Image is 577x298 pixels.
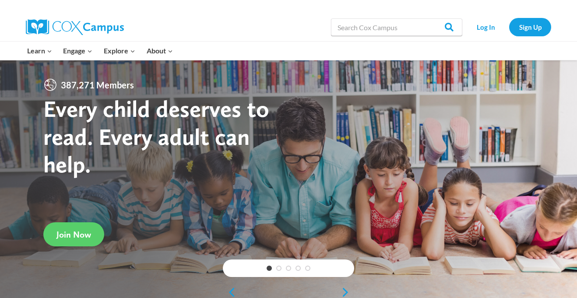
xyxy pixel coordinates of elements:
[104,45,135,56] span: Explore
[63,45,92,56] span: Engage
[286,266,291,271] a: 3
[341,287,354,298] a: next
[331,18,462,36] input: Search Cox Campus
[467,18,505,36] a: Log In
[57,78,137,92] span: 387,271 Members
[43,95,269,178] strong: Every child deserves to read. Every adult can help.
[147,45,173,56] span: About
[276,266,281,271] a: 2
[21,42,178,60] nav: Primary Navigation
[305,266,310,271] a: 5
[296,266,301,271] a: 4
[223,287,236,298] a: previous
[509,18,551,36] a: Sign Up
[27,45,52,56] span: Learn
[56,229,91,240] span: Join Now
[26,19,124,35] img: Cox Campus
[467,18,551,36] nav: Secondary Navigation
[43,222,104,246] a: Join Now
[267,266,272,271] a: 1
